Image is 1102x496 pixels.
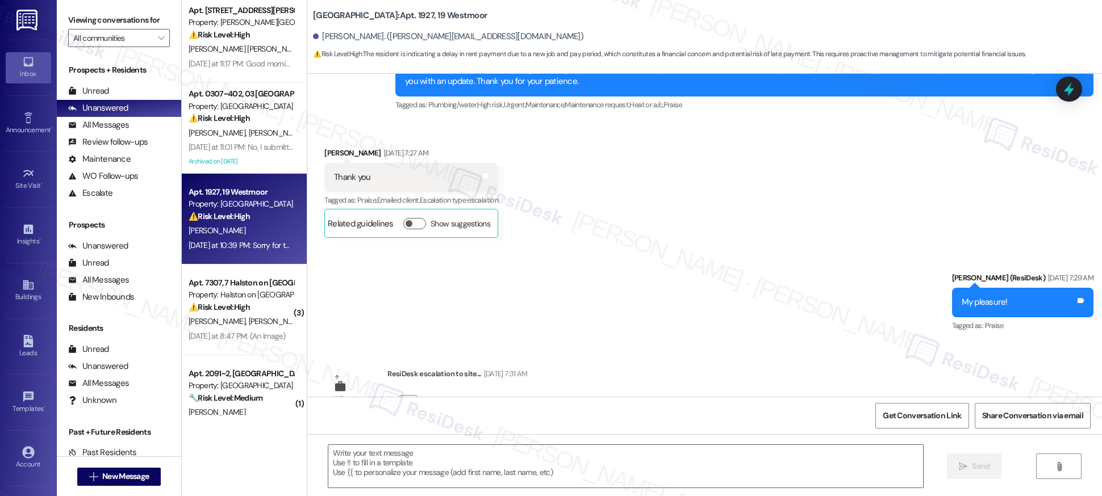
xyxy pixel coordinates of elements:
div: Prospects [57,219,181,231]
div: Escalate [68,187,112,199]
span: Share Conversation via email [982,410,1083,422]
div: Apt. 2091~2, [GEOGRAPHIC_DATA] at [GEOGRAPHIC_DATA] [189,368,294,380]
div: [PERSON_NAME] [324,147,498,163]
button: Share Conversation via email [975,403,1091,428]
div: Past + Future Residents [57,426,181,438]
span: Send [972,460,990,472]
strong: ⚠️ Risk Level: High [189,211,250,221]
div: Property: [GEOGRAPHIC_DATA] at [GEOGRAPHIC_DATA] [189,380,294,392]
i:  [959,462,967,471]
button: New Message [77,468,161,486]
span: • [39,236,41,243]
div: Apt. [STREET_ADDRESS][PERSON_NAME] [189,5,294,16]
div: Property: Halston on [GEOGRAPHIC_DATA] [189,289,294,301]
span: [PERSON_NAME] [189,316,249,326]
span: Get Conversation Link [883,410,961,422]
div: Unread [68,343,109,355]
div: Residents [57,322,181,334]
a: Inbox [6,52,51,83]
label: Show details [424,395,466,407]
div: Property: [GEOGRAPHIC_DATA] [189,198,294,210]
label: Viewing conversations for [68,11,170,29]
a: Leads [6,331,51,362]
span: [PERSON_NAME] [PERSON_NAME] [189,44,304,54]
strong: 🔧 Risk Level: Medium [189,393,262,403]
div: Unanswered [68,360,128,372]
div: Unknown [68,394,116,406]
a: Insights • [6,220,51,250]
div: Unanswered [68,102,128,114]
div: Unanswered [68,240,128,252]
b: [GEOGRAPHIC_DATA]: Apt. 1927, 19 Westmoor [313,10,487,22]
strong: ⚠️ Risk Level: High [313,49,362,58]
strong: ⚠️ Risk Level: High [189,302,250,312]
div: [PERSON_NAME]. ([PERSON_NAME][EMAIL_ADDRESS][DOMAIN_NAME]) [313,31,583,43]
div: WO [334,393,345,405]
a: Site Visit • [6,164,51,195]
div: New Inbounds [68,291,134,303]
span: Plumbing/water , [428,100,477,110]
div: Related guidelines [328,218,394,234]
span: • [44,403,45,411]
div: Tagged as: [395,96,1093,113]
span: [PERSON_NAME] [249,316,306,326]
div: Review follow-ups [68,136,148,148]
span: Maintenance request , [565,100,629,110]
a: Templates • [6,387,51,418]
span: [PERSON_NAME] [189,407,245,417]
button: Get Conversation Link [875,403,969,428]
i:  [1055,462,1063,471]
div: All Messages [68,377,129,389]
div: [DATE] 7:31 AM [481,368,528,380]
a: Account [6,443,51,473]
input: All communities [73,29,152,47]
span: High risk , [477,100,504,110]
div: Unread [68,257,109,269]
div: [DATE] at 11:17 PM: Good morning. They haven't come to fix the kitchen swing and [DATE] the air c... [189,58,686,69]
span: Emailed client , [377,195,420,205]
div: [DATE] at 8:47 PM: (An Image) [189,331,286,341]
div: Unread [68,85,109,97]
img: ResiDesk Logo [16,10,40,31]
div: Past Residents [68,447,137,459]
div: All Messages [68,274,129,286]
div: Thank you [334,171,370,183]
div: WO Follow-ups [68,170,138,182]
span: Praise , [357,195,377,205]
span: Praise [985,321,1004,330]
span: Urgent , [504,100,525,110]
span: [PERSON_NAME] [189,225,245,236]
span: • [51,124,52,132]
div: Apt. 7307, 7 Halston on [GEOGRAPHIC_DATA] [189,277,294,289]
div: Archived on [DATE] [187,154,295,169]
a: Buildings [6,275,51,306]
div: [PERSON_NAME], I sincerely apologize for any inconvenience caused by the hot water issue. I will ... [405,64,1075,88]
button: Send [947,453,1002,479]
div: [DATE] at 10:39 PM: Sorry for the last minute inconvenience but I started a new job in the middle... [189,240,670,250]
div: ResiDesk escalation to site... [387,368,527,384]
div: [PERSON_NAME] (ResiDesk) [952,272,1093,288]
div: Apt. 0307~402, 03 [GEOGRAPHIC_DATA] [189,88,294,100]
label: Show suggestions [431,218,490,230]
strong: ⚠️ Risk Level: High [189,113,250,123]
span: Maintenance , [525,100,565,110]
i:  [89,472,98,481]
span: Escalation type escalation [420,195,498,205]
span: [PERSON_NAME] [189,128,249,138]
div: Apt. 1927, 19 Westmoor [189,186,294,198]
div: Tagged as: [952,317,1093,334]
div: Prospects + Residents [57,64,181,76]
div: Property: [PERSON_NAME][GEOGRAPHIC_DATA] [189,16,294,28]
div: Property: [GEOGRAPHIC_DATA] [189,100,294,112]
strong: ⚠️ Risk Level: High [189,30,250,40]
span: [PERSON_NAME] [249,128,306,138]
div: Tagged as: [324,192,498,208]
span: New Message [102,470,149,482]
span: : The resident is indicating a delay in rent payment due to a new job and pay period, which const... [313,48,1026,60]
span: • [41,180,43,188]
div: All Messages [68,119,129,131]
span: Praise [663,100,682,110]
span: Heat or a/c , [629,100,663,110]
div: Maintenance [68,153,131,165]
div: [DATE] 7:29 AM [1045,272,1093,284]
